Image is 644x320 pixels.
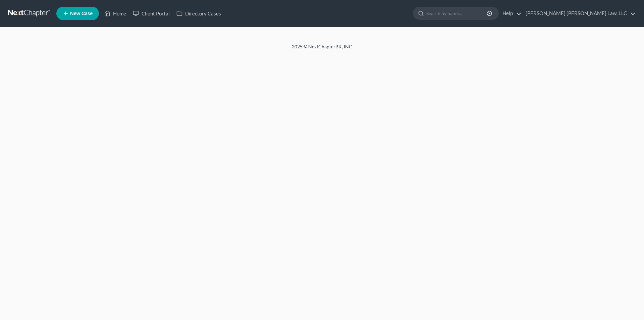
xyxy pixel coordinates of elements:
[173,7,224,19] a: Directory Cases
[101,7,129,19] a: Home
[70,11,93,16] span: New Case
[131,43,513,55] div: 2025 © NextChapterBK, INC
[522,7,636,19] a: [PERSON_NAME] [PERSON_NAME] Law, LLC
[426,7,488,19] input: Search by name...
[499,7,522,19] a: Help
[129,7,173,19] a: Client Portal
